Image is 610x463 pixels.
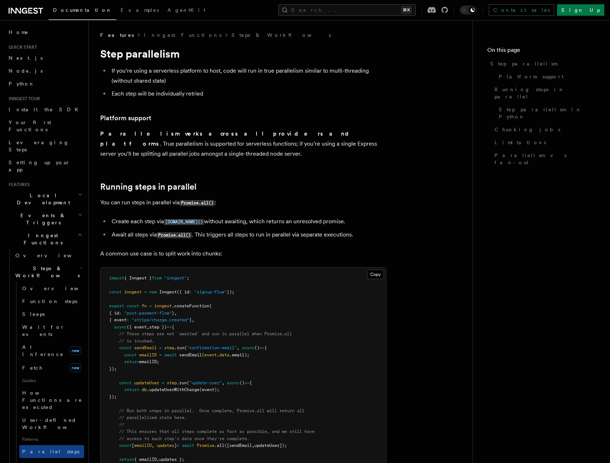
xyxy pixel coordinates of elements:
span: Guides [19,375,84,386]
a: Parallel steps [19,445,84,458]
button: Events & Triggers [6,209,84,229]
span: return [124,359,139,364]
span: , [252,443,254,448]
span: Chunking jobs [494,126,560,133]
span: Promise [197,443,214,448]
span: Inngest [159,289,177,294]
span: = [177,443,179,448]
span: : [119,311,122,316]
li: Await all steps via . This triggers all steps to run in parallel via separate executions. [109,230,386,240]
span: updateUser]); [254,443,287,448]
span: Quick start [6,44,37,50]
span: // Run both steps in parallel. Once complete, Promise.all will return all [119,408,304,413]
span: { id [109,311,119,316]
a: Examples [116,2,163,19]
span: // access to each step's data once they're complete. [119,436,249,441]
span: async [242,345,254,350]
a: Inngest Functions [144,31,221,39]
span: ] [174,443,177,448]
span: Inngest tour [6,96,40,102]
li: If you’re using a serverless platform to host, code will run in true parallelism similar to multi... [109,66,386,86]
span: .email); [229,352,249,357]
span: .run [174,345,184,350]
span: ( [184,345,187,350]
span: "inngest" [164,276,187,281]
span: Your first Functions [9,120,51,132]
span: Features [6,182,30,187]
a: Sleeps [19,308,84,321]
span: Home [9,29,29,36]
code: Promise.all() [157,232,192,238]
button: Steps & Workflows [13,262,84,282]
a: Running steps in parallel [100,182,196,192]
a: Limitations [492,136,596,149]
span: export [109,303,124,308]
span: .run [177,380,187,385]
span: const [127,303,139,308]
span: return [119,457,134,462]
span: () [239,380,244,385]
span: ({ id [177,289,189,294]
span: .updateUserWithCharge [147,387,199,392]
span: Wait for events [22,324,65,337]
span: Step parallelism in Python [499,106,596,120]
span: Python [9,81,35,87]
a: Step parallelism in Python [496,103,596,123]
p: . True parallelism is supported for serverless functions; if you’re using a single Express server... [100,129,386,159]
span: new [69,346,81,355]
span: Local Development [6,192,78,206]
span: } [189,317,192,322]
span: Patterns [19,434,84,445]
span: Step parallelism [490,60,557,67]
span: updates }; [159,457,184,462]
span: = [159,352,162,357]
a: User-defined Workflows [19,414,84,434]
span: ([sendEmail [224,443,252,448]
span: ({ event [127,325,147,330]
a: Leveraging Steps [6,136,84,156]
li: Each step will be individually retried [109,89,386,99]
span: inngest [124,289,142,294]
span: Examples [121,7,159,13]
a: Function steps [19,295,84,308]
span: // is invoked. [119,338,154,343]
a: Home [6,26,84,39]
span: () [254,345,259,350]
span: { [249,380,252,385]
span: sendEmail [134,345,157,350]
code: [DOMAIN_NAME]() [164,219,204,225]
span: Next.js [9,55,43,61]
h4: On this page [487,46,596,57]
button: Toggle dark mode [460,6,477,14]
span: Leveraging Steps [9,140,69,152]
a: Steps & Workflows [231,31,331,39]
span: , [237,345,239,350]
span: Overview [22,286,96,291]
a: Fetchnew [19,361,84,375]
span: // parallelized state here. [119,415,187,420]
span: Overview [15,253,89,258]
span: Documentation [53,7,112,13]
span: from [152,276,162,281]
span: { emailID [134,457,157,462]
button: Inngest Functions [6,229,84,249]
span: : [189,289,192,294]
code: Promise.all() [180,200,215,206]
span: ( [209,303,212,308]
span: const [119,443,132,448]
strong: Parallelism works across all providers and platforms [100,130,355,147]
span: AI Inference [22,344,64,357]
span: , [147,325,149,330]
button: Copy [367,270,384,279]
a: Node.js [6,64,84,77]
span: , [192,317,194,322]
span: emailID [139,352,157,357]
span: step [167,380,177,385]
span: const [124,352,137,357]
span: } [172,311,174,316]
span: new [69,364,81,372]
a: Contact sales [489,4,554,16]
span: { Inngest } [124,276,152,281]
span: Node.js [9,68,43,74]
a: Documentation [49,2,116,20]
